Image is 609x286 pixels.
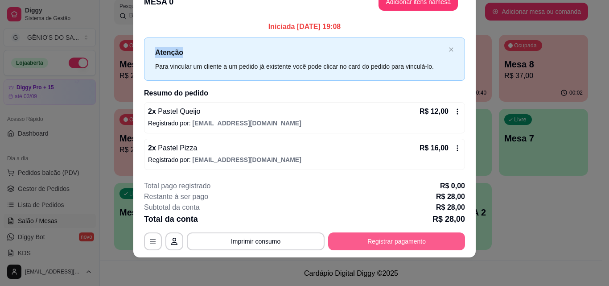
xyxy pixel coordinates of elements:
span: Pastel Pizza [156,144,198,152]
button: close [449,47,454,53]
div: Para vincular um cliente a um pedido já existente você pode clicar no card do pedido para vinculá... [155,62,445,71]
p: Total pago registrado [144,181,210,191]
p: Registrado por: [148,119,461,128]
p: Registrado por: [148,155,461,164]
p: R$ 28,00 [436,191,465,202]
p: R$ 16,00 [420,143,449,153]
h2: Resumo do pedido [144,88,465,99]
p: Subtotal da conta [144,202,200,213]
p: Total da conta [144,213,198,225]
span: [EMAIL_ADDRESS][DOMAIN_NAME] [193,120,301,127]
p: Atenção [155,47,445,58]
span: close [449,47,454,52]
button: Registrar pagamento [328,232,465,250]
span: Pastel Queijo [156,108,201,115]
p: 2 x [148,106,200,117]
p: R$ 0,00 [440,181,465,191]
p: R$ 28,00 [436,202,465,213]
p: R$ 12,00 [420,106,449,117]
p: R$ 28,00 [432,213,465,225]
button: Imprimir consumo [187,232,325,250]
p: Iniciada [DATE] 19:08 [144,21,465,32]
p: 2 x [148,143,197,153]
p: Restante à ser pago [144,191,208,202]
span: [EMAIL_ADDRESS][DOMAIN_NAME] [193,156,301,163]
